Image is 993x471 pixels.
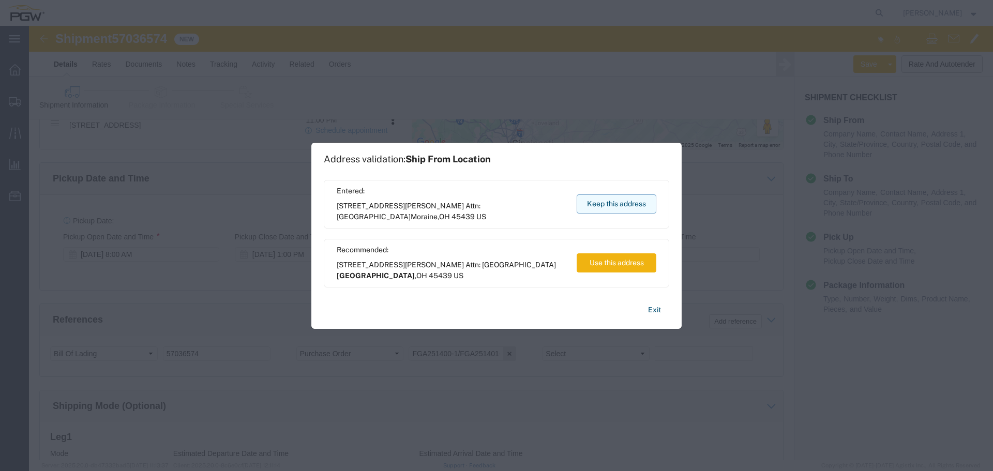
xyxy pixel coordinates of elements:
span: US [454,271,463,280]
span: 45439 [452,212,475,221]
span: Moraine [411,212,438,221]
span: OH [439,212,450,221]
span: [STREET_ADDRESS][PERSON_NAME] Attn: [GEOGRAPHIC_DATA] , [337,201,567,222]
span: US [476,212,486,221]
span: Recommended: [337,245,567,255]
span: OH [416,271,427,280]
span: Entered: [337,186,567,196]
span: 45439 [429,271,452,280]
span: [STREET_ADDRESS][PERSON_NAME] Attn: [GEOGRAPHIC_DATA] , [337,260,567,281]
h1: Address validation: [324,154,491,165]
span: [GEOGRAPHIC_DATA] [337,271,415,280]
button: Keep this address [577,194,656,214]
span: Ship From Location [405,154,491,164]
button: Exit [640,301,669,319]
button: Use this address [577,253,656,272]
